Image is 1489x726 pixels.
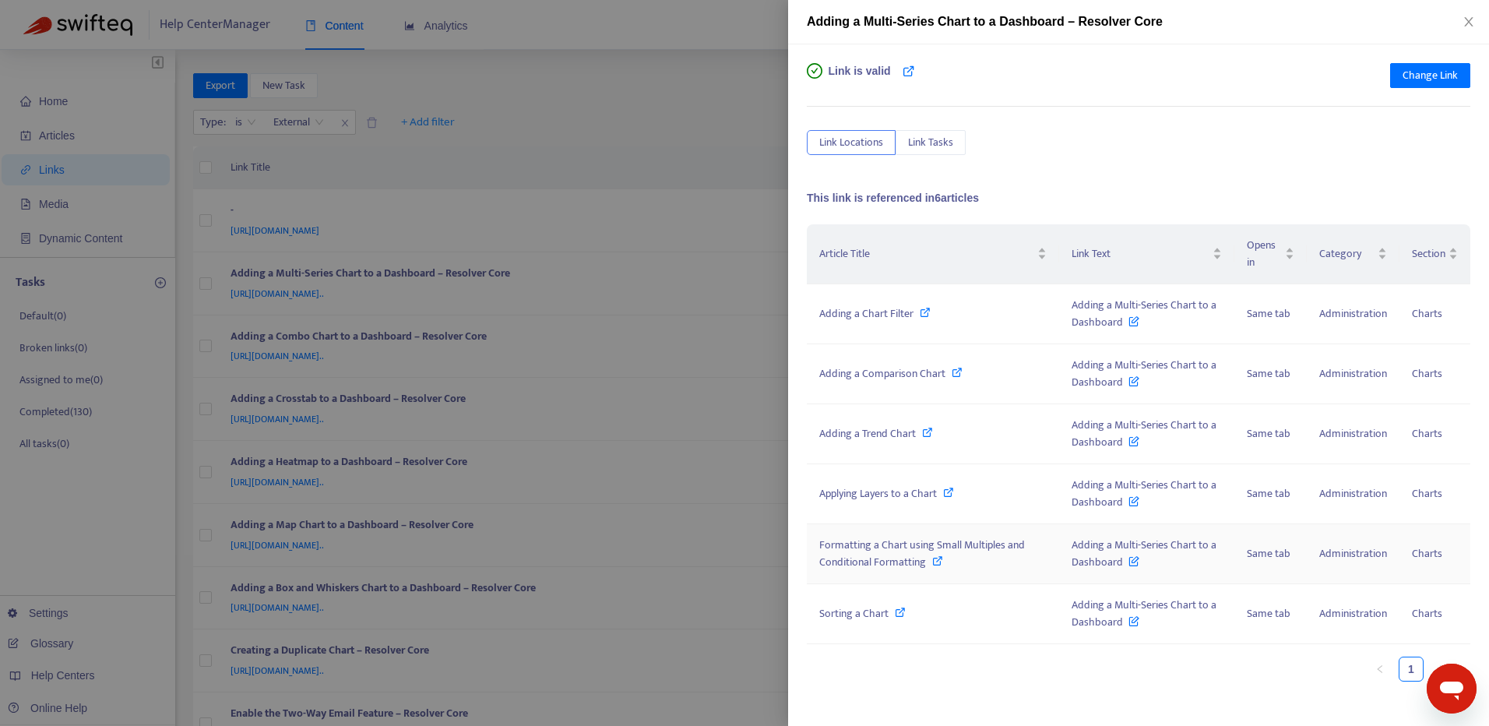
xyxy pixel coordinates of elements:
span: Administration [1319,365,1387,382]
button: Change Link [1390,63,1470,88]
span: Same tab [1247,544,1290,562]
a: 1 [1399,657,1423,681]
th: Opens in [1234,224,1307,284]
span: Adding a Multi-Series Chart to a Dashboard [1072,536,1216,571]
span: Charts [1412,604,1442,622]
span: Administration [1319,544,1387,562]
span: right [1438,664,1447,674]
span: Formatting a Chart using Small Multiples and Conditional Formatting [819,536,1025,571]
span: Same tab [1247,365,1290,382]
th: Link Text [1059,224,1234,284]
li: Previous Page [1368,657,1392,682]
span: Applying Layers to a Chart [819,485,937,502]
span: Same tab [1247,425,1290,442]
span: Administration [1319,604,1387,622]
span: Link is valid [829,63,891,94]
th: Article Title [807,224,1059,284]
span: Charts [1412,544,1442,562]
span: Adding a Chart Filter [819,305,913,322]
button: right [1430,657,1455,682]
span: Adding a Multi-Series Chart to a Dashboard [1072,296,1216,331]
span: Charts [1412,305,1442,322]
span: close [1463,16,1475,28]
span: Same tab [1247,485,1290,502]
span: left [1375,664,1385,674]
span: Adding a Multi-Series Chart to a Dashboard [1072,356,1216,391]
span: Link Tasks [908,134,953,151]
span: Section [1412,245,1445,263]
span: Same tab [1247,604,1290,622]
span: Link Locations [819,134,883,151]
span: Charts [1412,425,1442,442]
span: Opens in [1247,237,1282,271]
span: Sorting a Chart [819,604,889,622]
button: left [1368,657,1392,682]
span: Article Title [819,245,1034,263]
th: Section [1399,224,1470,284]
span: Adding a Trend Chart [819,425,916,442]
li: 1 [1399,657,1424,682]
button: Link Tasks [896,130,966,155]
iframe: Button to launch messaging window [1427,664,1477,714]
span: Charts [1412,365,1442,382]
span: Adding a Multi-Series Chart to a Dashboard [1072,476,1216,511]
span: Link Text [1072,245,1209,263]
button: Link Locations [807,130,896,155]
span: Category [1319,245,1375,263]
span: Adding a Comparison Chart [819,365,945,382]
span: Charts [1412,485,1442,502]
span: Administration [1319,305,1387,322]
span: Change Link [1403,67,1458,84]
span: Administration [1319,485,1387,502]
span: Adding a Multi-Series Chart to a Dashboard [1072,596,1216,631]
button: Close [1458,15,1480,30]
span: Administration [1319,425,1387,442]
span: Adding a Multi-Series Chart to a Dashboard – Resolver Core [807,15,1163,28]
span: Same tab [1247,305,1290,322]
th: Category [1307,224,1399,284]
span: Adding a Multi-Series Chart to a Dashboard [1072,416,1216,451]
span: check-circle [807,63,822,79]
span: This link is referenced in 6 articles [807,192,979,204]
li: Next Page [1430,657,1455,682]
